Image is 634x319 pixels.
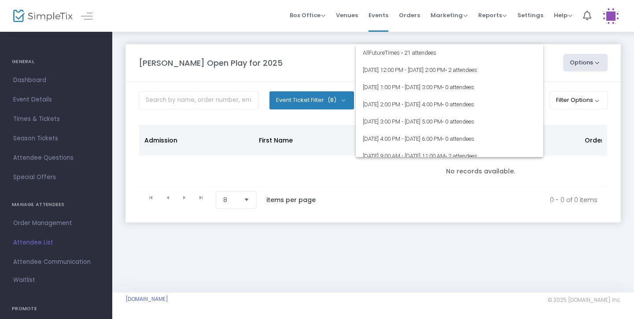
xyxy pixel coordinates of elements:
span: [DATE] 3:00 PM - [DATE] 5:00 PM [363,113,536,130]
span: [DATE] 4:00 PM - [DATE] 6:00 PM [363,130,536,147]
span: [DATE] 12:00 PM - [DATE] 2:00 PM [363,61,536,79]
span: • 0 attendees [442,84,474,90]
span: • 0 attendees [442,118,474,125]
span: [DATE] 1:00 PM - [DATE] 3:00 PM [363,79,536,96]
span: • 2 attendees [445,67,477,73]
span: [DATE] 9:00 AM - [DATE] 11:00 AM [363,147,536,165]
span: • 0 attendees [442,101,474,108]
span: [DATE] 2:00 PM - [DATE] 4:00 PM [363,96,536,113]
span: All Future Times • 21 attendees [363,44,536,61]
span: • 0 attendees [442,135,474,142]
span: • 2 attendees [445,153,477,159]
